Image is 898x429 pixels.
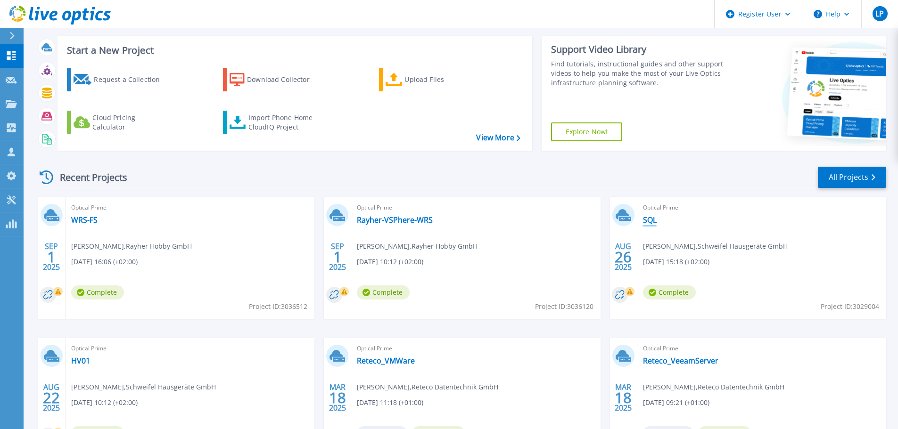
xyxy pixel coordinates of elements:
h3: Start a New Project [67,45,520,56]
span: 18 [329,394,346,402]
span: Project ID: 3036512 [249,301,307,312]
span: 26 [615,253,632,261]
span: [PERSON_NAME] , Reteco Datentechnik GmbH [643,382,784,392]
span: [DATE] 15:18 (+02:00) [643,257,709,267]
a: Request a Collection [67,68,172,91]
a: Explore Now! [551,122,623,141]
span: 22 [43,394,60,402]
a: Cloud Pricing Calculator [67,111,172,134]
span: Optical Prime [643,343,881,354]
span: Optical Prime [357,343,594,354]
span: Optical Prime [643,202,881,213]
span: Optical Prime [71,343,309,354]
div: Find tutorials, instructional guides and other support videos to help you make the most of your L... [551,59,727,88]
span: LP [875,10,884,17]
a: Reteco_VeeamServer [643,356,718,365]
span: Optical Prime [71,202,309,213]
span: Optical Prime [357,202,594,213]
span: [DATE] 11:18 (+01:00) [357,397,423,408]
span: [DATE] 10:12 (+02:00) [357,257,423,267]
span: 18 [615,394,632,402]
div: Request a Collection [94,70,169,89]
div: MAR 2025 [329,380,346,415]
span: Complete [643,285,696,299]
span: [DATE] 16:06 (+02:00) [71,257,138,267]
a: Upload Files [379,68,484,91]
span: [PERSON_NAME] , Schweifel Hausgeräte GmbH [71,382,216,392]
span: Complete [357,285,410,299]
a: All Projects [818,167,886,188]
a: Download Collector [223,68,328,91]
a: Reteco_VMWare [357,356,415,365]
span: [PERSON_NAME] , Rayher Hobby GmbH [71,241,192,251]
div: Support Video Library [551,43,727,56]
div: AUG 2025 [42,380,60,415]
span: Project ID: 3029004 [821,301,879,312]
span: [DATE] 10:12 (+02:00) [71,397,138,408]
a: Rayher-VSPhere-WRS [357,215,433,225]
a: WRS-FS [71,215,98,225]
span: 1 [333,253,342,261]
span: Project ID: 3036120 [535,301,593,312]
div: Download Collector [247,70,322,89]
div: AUG 2025 [614,240,632,274]
span: [PERSON_NAME] , Reteco Datentechnik GmbH [357,382,498,392]
a: View More [476,133,520,142]
span: [PERSON_NAME] , Schweifel Hausgeräte GmbH [643,241,788,251]
a: SQL [643,215,657,225]
span: [DATE] 09:21 (+01:00) [643,397,709,408]
span: Complete [71,285,124,299]
span: 1 [47,253,56,261]
span: [PERSON_NAME] , Rayher Hobby GmbH [357,241,478,251]
div: Recent Projects [36,166,140,189]
div: SEP 2025 [42,240,60,274]
div: SEP 2025 [329,240,346,274]
div: Upload Files [404,70,480,89]
div: MAR 2025 [614,380,632,415]
a: HV01 [71,356,90,365]
div: Cloud Pricing Calculator [92,113,168,132]
div: Import Phone Home CloudIQ Project [248,113,322,132]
